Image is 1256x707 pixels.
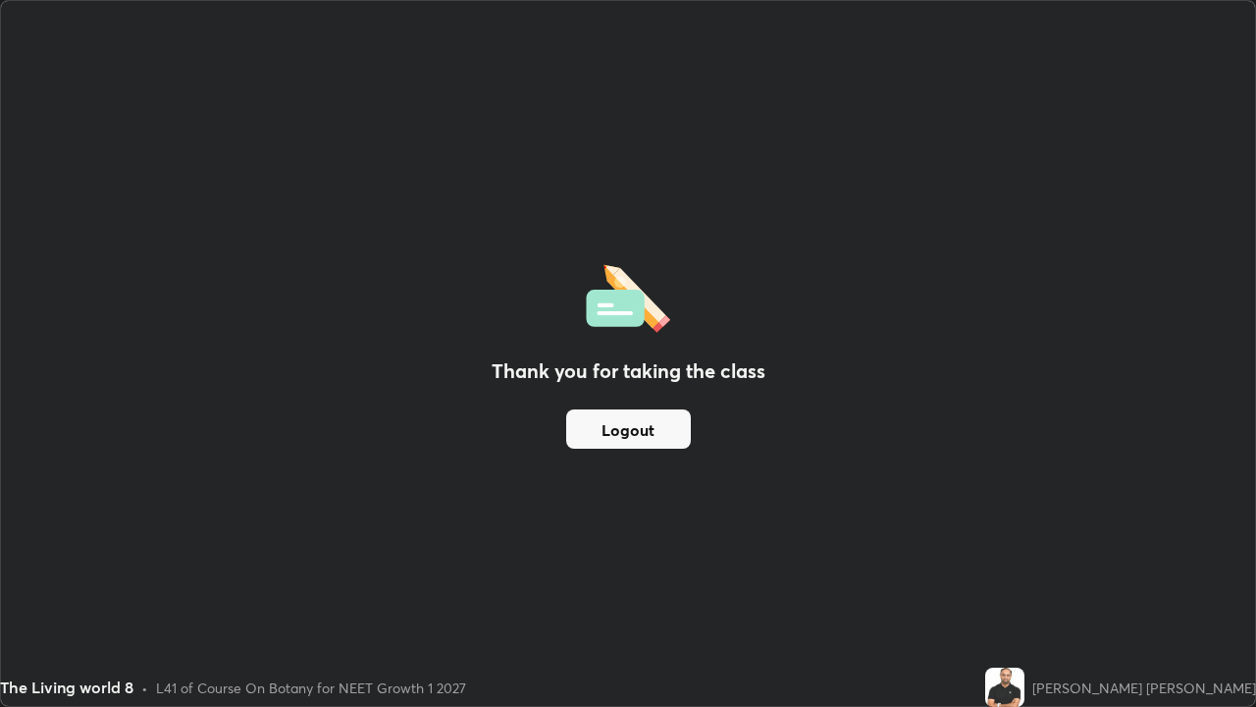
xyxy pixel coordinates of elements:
[156,678,466,698] div: L41 of Course On Botany for NEET Growth 1 2027
[492,356,765,386] h2: Thank you for taking the class
[141,678,148,698] div: •
[586,258,670,333] img: offlineFeedback.1438e8b3.svg
[566,409,691,449] button: Logout
[1032,678,1256,698] div: [PERSON_NAME] [PERSON_NAME]
[985,668,1024,707] img: 0288c81ecca544f6b86d0d2edef7c4db.jpg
